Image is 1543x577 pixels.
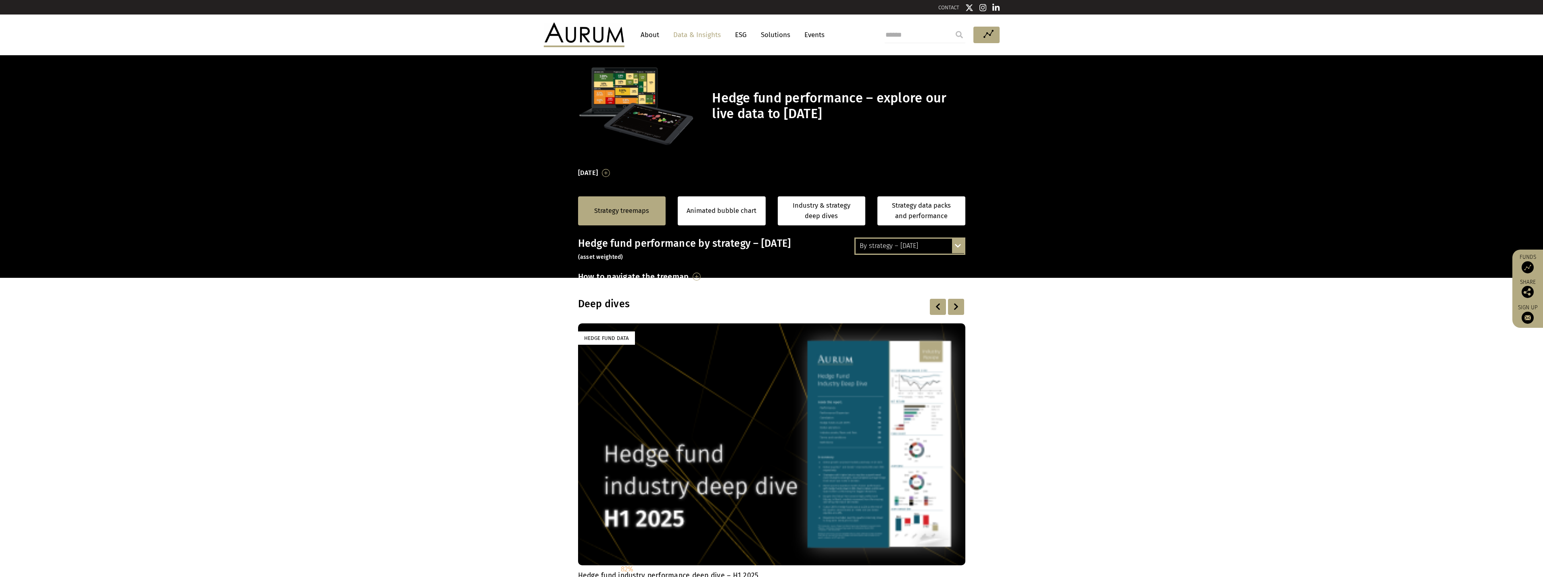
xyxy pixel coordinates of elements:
[757,27,794,42] a: Solutions
[778,196,866,226] a: Industry & strategy deep dives
[800,27,825,42] a: Events
[965,4,973,12] img: Twitter icon
[992,4,1000,12] img: Linkedin icon
[578,298,861,310] h3: Deep dives
[578,167,598,179] h3: [DATE]
[544,23,624,47] img: Aurum
[637,27,663,42] a: About
[578,254,623,260] small: (asset weighted)
[712,90,963,122] h1: Hedge fund performance – explore our live data to [DATE]
[1522,261,1534,273] img: Access Funds
[731,27,751,42] a: ESG
[938,4,959,10] a: CONTACT
[951,27,967,43] input: Submit
[1516,279,1539,298] div: Share
[979,4,987,12] img: Instagram icon
[1516,304,1539,324] a: Sign up
[578,270,689,283] h3: How to navigate the treemap
[594,206,649,216] a: Strategy treemaps
[578,237,965,262] h3: Hedge fund performance by strategy – [DATE]
[1522,312,1534,324] img: Sign up to our newsletter
[578,331,635,345] div: Hedge Fund Data
[856,239,964,253] div: By strategy – [DATE]
[669,27,725,42] a: Data & Insights
[877,196,965,226] a: Strategy data packs and performance
[687,206,756,216] a: Animated bubble chart
[1516,254,1539,273] a: Funds
[1522,286,1534,298] img: Share this post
